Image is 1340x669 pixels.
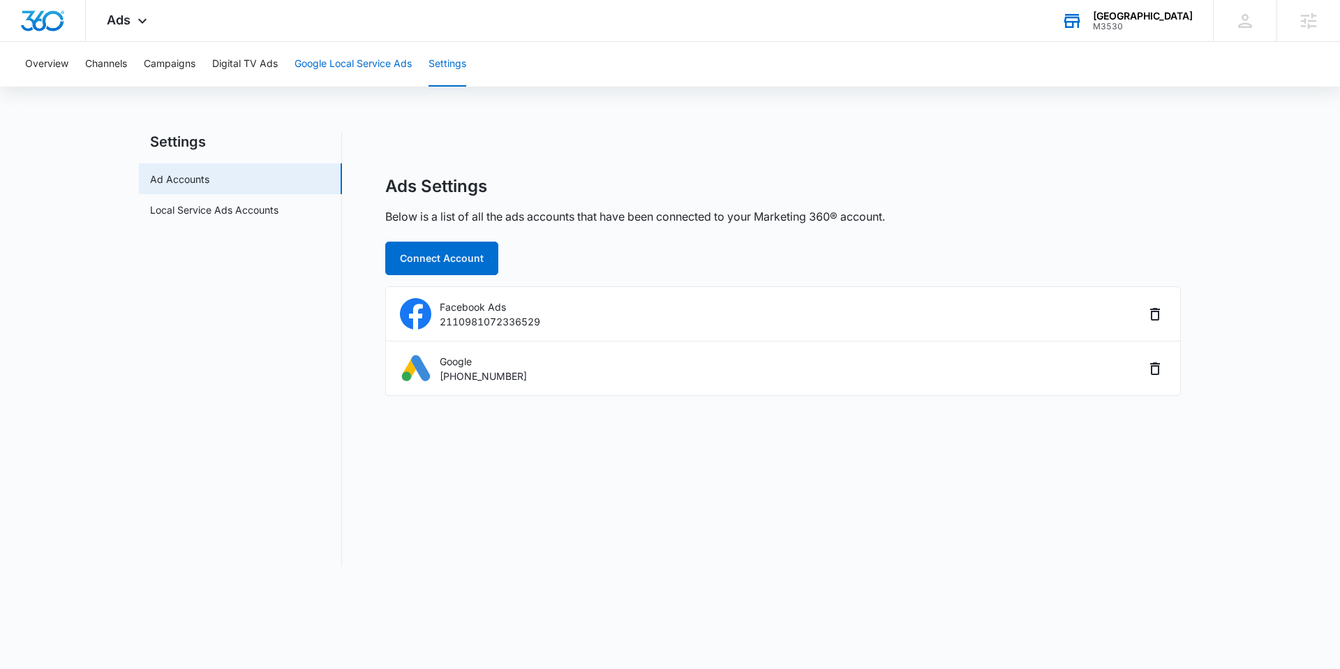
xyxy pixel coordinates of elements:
button: Connect Account [385,242,498,275]
button: Overview [25,42,68,87]
p: Google [440,354,527,369]
button: Channels [85,42,127,87]
p: Below is a list of all the ads accounts that have been connected to your Marketing 360® account. [385,208,885,225]
button: Google Local Service Ads [295,42,412,87]
span: Ads [107,13,131,27]
h1: Ads Settings [385,176,487,197]
div: account id [1093,22,1193,31]
button: Digital TV Ads [212,42,278,87]
a: Local Service Ads Accounts [150,203,278,217]
img: logo-facebookAds.svg [400,298,431,330]
button: Settings [429,42,466,87]
button: Campaigns [144,42,195,87]
p: [PHONE_NUMBER] [440,369,527,383]
img: logo-googleAds.svg [400,353,431,384]
p: 2110981072336529 [440,314,540,329]
h2: Settings [139,131,342,152]
a: Ad Accounts [150,172,209,186]
p: Facebook Ads [440,300,540,314]
div: account name [1093,10,1193,22]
